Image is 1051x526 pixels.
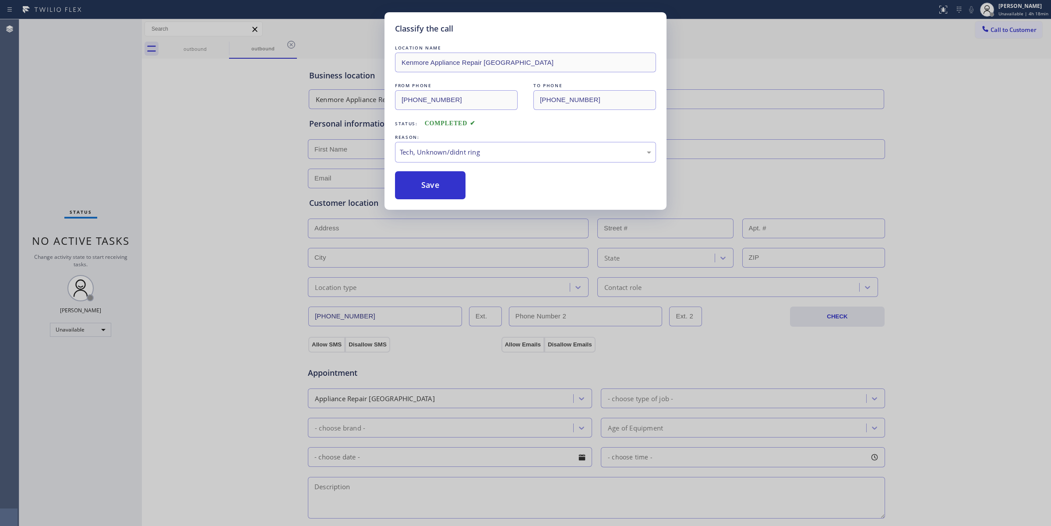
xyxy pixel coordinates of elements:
input: From phone [395,90,518,110]
h5: Classify the call [395,23,453,35]
div: Tech, Unknown/didnt ring [400,147,651,157]
div: TO PHONE [533,81,656,90]
div: LOCATION NAME [395,43,656,53]
input: To phone [533,90,656,110]
div: REASON: [395,133,656,142]
span: Status: [395,120,418,127]
span: COMPLETED [425,120,476,127]
div: FROM PHONE [395,81,518,90]
button: Save [395,171,466,199]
